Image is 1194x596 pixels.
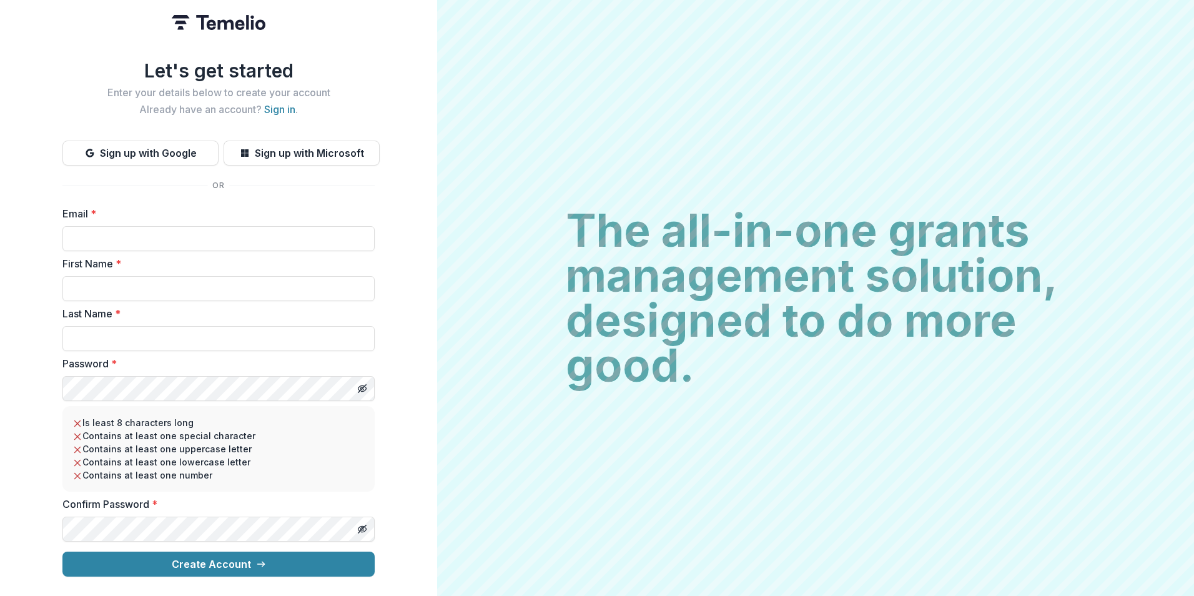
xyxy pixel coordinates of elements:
[62,256,367,271] label: First Name
[62,497,367,512] label: Confirm Password
[62,141,219,166] button: Sign up with Google
[62,104,375,116] h2: Already have an account? .
[72,455,365,469] li: Contains at least one lowercase letter
[62,87,375,99] h2: Enter your details below to create your account
[72,442,365,455] li: Contains at least one uppercase letter
[264,103,295,116] a: Sign in
[62,356,367,371] label: Password
[72,416,365,429] li: Is least 8 characters long
[352,379,372,399] button: Toggle password visibility
[224,141,380,166] button: Sign up with Microsoft
[72,429,365,442] li: Contains at least one special character
[62,206,367,221] label: Email
[62,59,375,82] h1: Let's get started
[172,15,265,30] img: Temelio
[62,552,375,577] button: Create Account
[72,469,365,482] li: Contains at least one number
[62,306,367,321] label: Last Name
[352,519,372,539] button: Toggle password visibility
